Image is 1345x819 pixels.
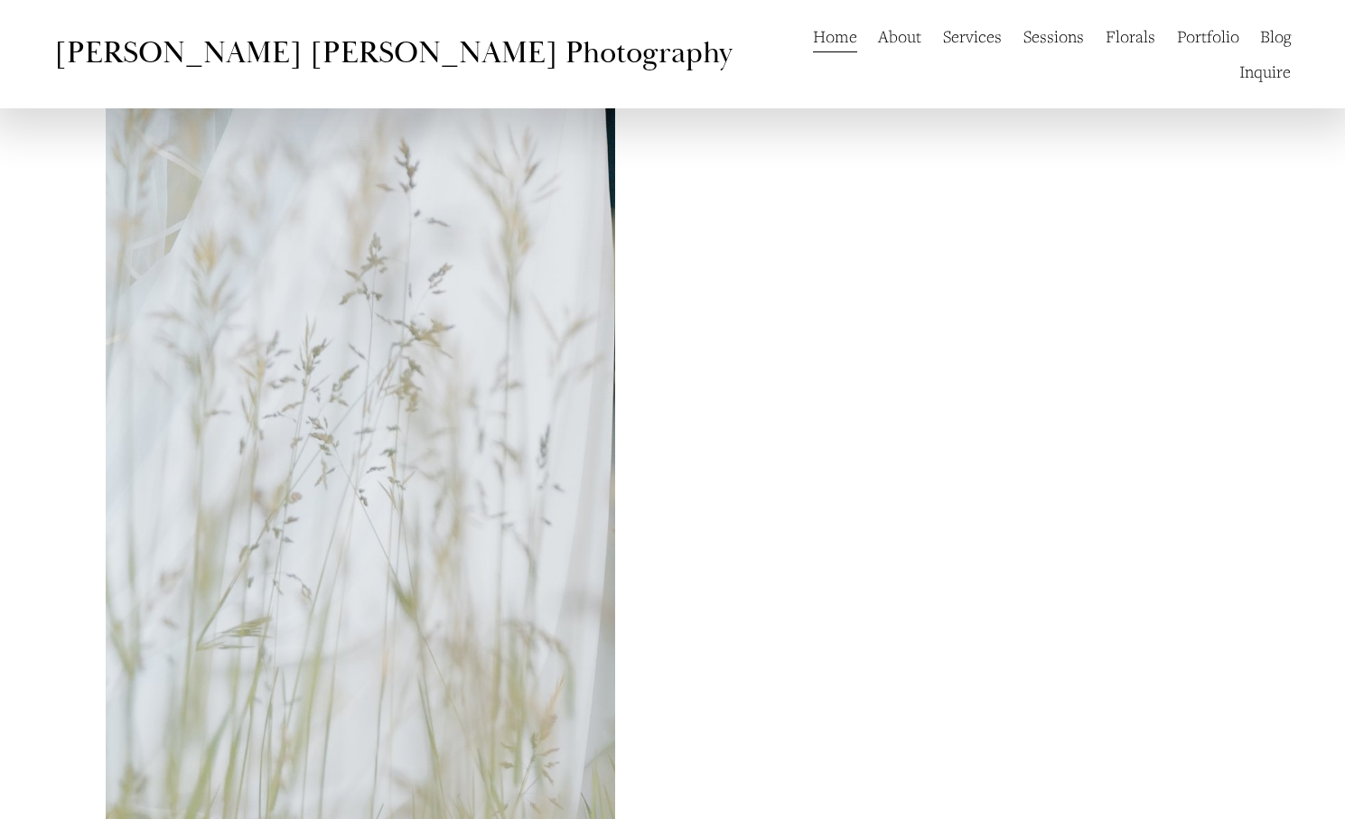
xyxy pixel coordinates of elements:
a: Services [943,19,1002,54]
a: Inquire [1239,54,1291,89]
a: Florals [1106,19,1155,54]
a: Portfolio [1177,19,1239,54]
a: Sessions [1023,19,1084,54]
a: [PERSON_NAME] [PERSON_NAME] Photography [54,34,733,72]
a: Home [813,19,857,54]
a: About [878,19,921,54]
a: Blog [1260,19,1291,54]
